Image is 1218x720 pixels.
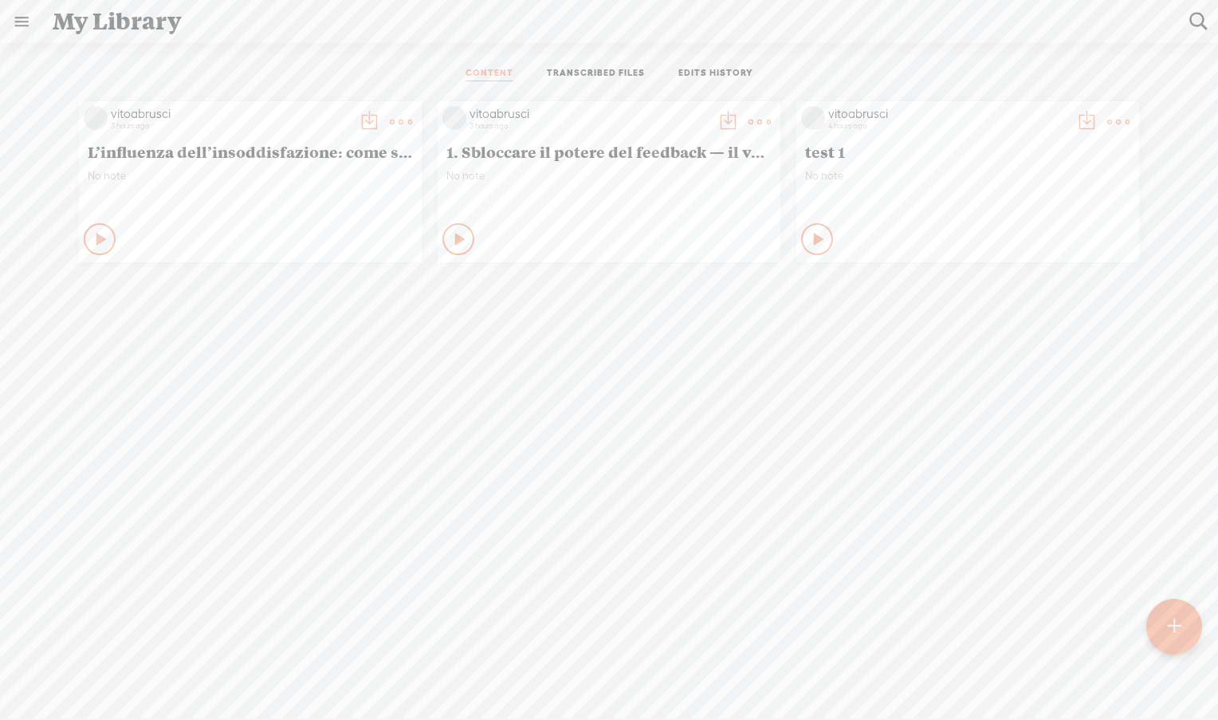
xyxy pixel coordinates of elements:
div: 4 hours ago [828,121,1067,131]
div: vitoabrusci [111,106,350,122]
span: No note [88,169,413,183]
div: vitoabrusci [828,106,1067,122]
img: videoLoading.png [801,106,825,130]
span: No note [446,169,772,183]
span: 1. Sbloccare il potere del feedback — il vero percorso di crescita [446,142,772,161]
a: TRANSCRIBED FILES [547,67,645,81]
div: vitoabrusci [470,106,709,122]
img: videoLoading.png [84,106,108,130]
div: My Library [41,1,1178,42]
img: videoLoading.png [442,106,466,130]
span: No note [805,169,1130,183]
a: CONTENT [466,67,513,81]
div: 3 hours ago [470,121,709,131]
span: test 1 [805,142,1130,161]
a: EDITS HISTORY [678,67,753,81]
span: L’influenza dell’insoddisfazione: come si diffonde la negatività nei team [88,142,413,161]
div: 3 hours ago [111,121,350,131]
